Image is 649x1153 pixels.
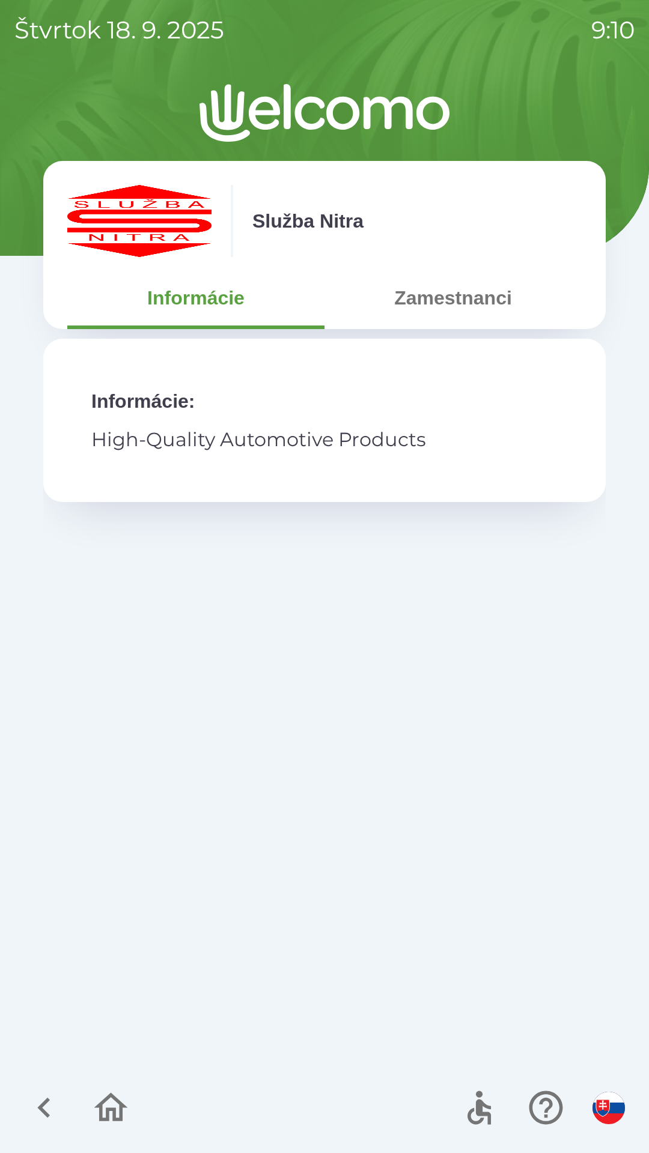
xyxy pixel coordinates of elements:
[67,276,324,319] button: Informácie
[593,1092,625,1124] img: sk flag
[67,185,212,257] img: c55f63fc-e714-4e15-be12-dfeb3df5ea30.png
[43,84,606,142] img: Logo
[591,12,635,48] p: 9:10
[91,425,558,454] p: High-Quality Automotive Products
[324,276,582,319] button: Zamestnanci
[252,207,364,235] p: Služba Nitra
[14,12,224,48] p: štvrtok 18. 9. 2025
[91,387,558,416] p: Informácie :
